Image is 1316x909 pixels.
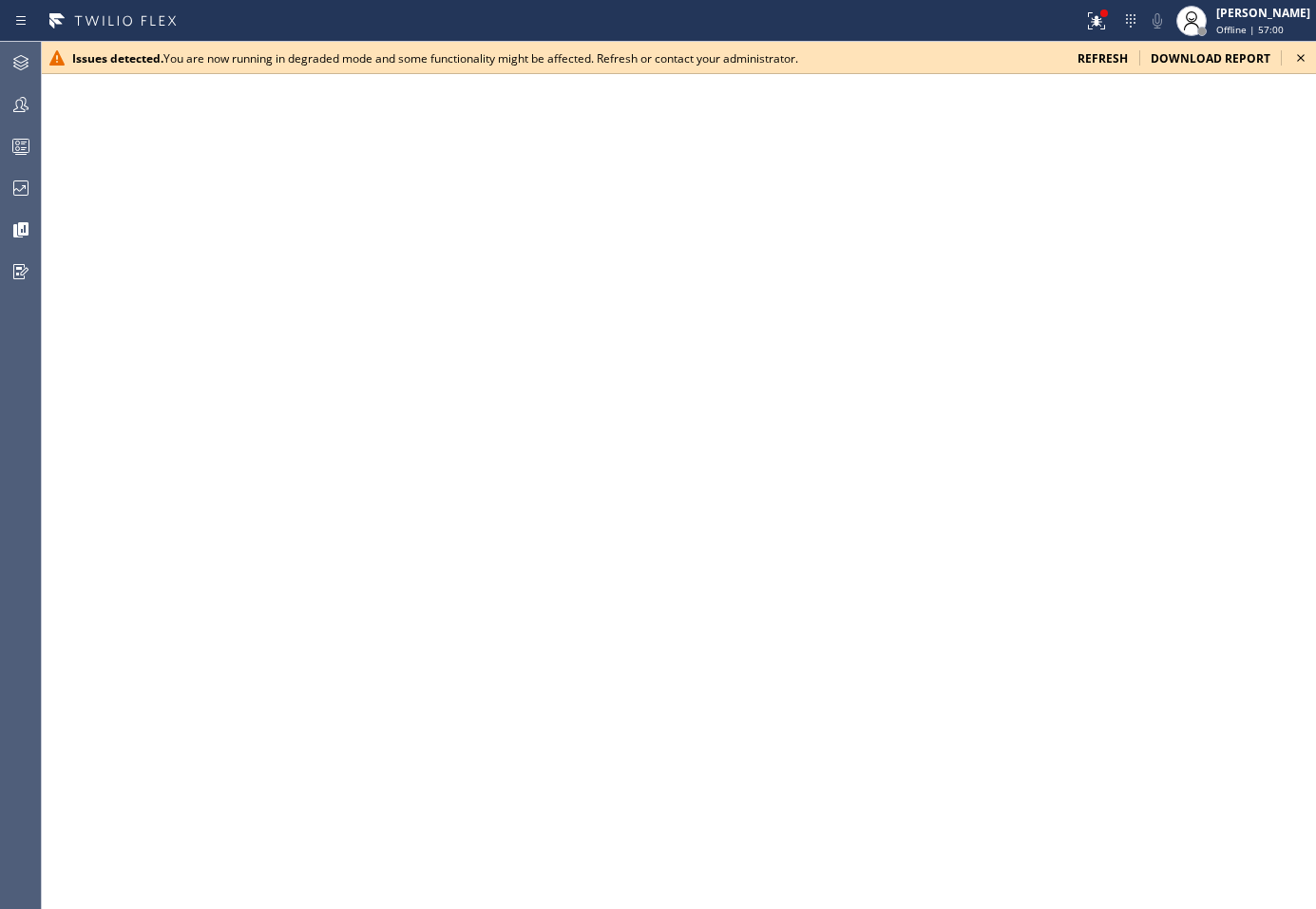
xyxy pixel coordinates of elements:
span: Offline | 57:00 [1216,23,1284,36]
iframe: Analyze [42,42,1316,909]
button: Mute [1144,8,1171,34]
div: [PERSON_NAME] [1216,5,1310,21]
span: download report [1151,50,1270,66]
div: You are now running in degraded mode and some functionality might be affected. Refresh or contact... [72,50,1062,66]
span: refresh [1078,50,1128,66]
b: Issues detected. [72,50,163,66]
